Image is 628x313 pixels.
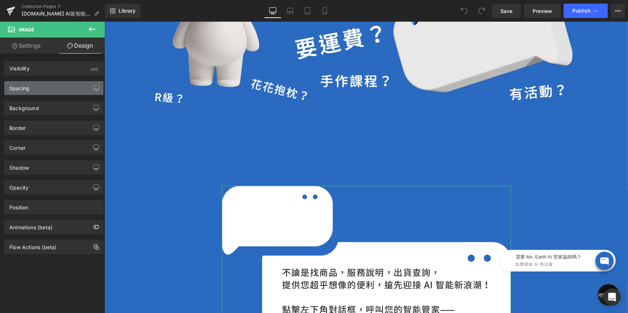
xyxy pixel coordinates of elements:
a: Preview [524,4,561,18]
span: Preview [533,7,552,15]
span: Publish [572,8,590,14]
div: Open Intercom Messenger [603,288,621,306]
button: Undo [457,4,472,18]
div: Spacing [9,81,29,91]
div: Position [9,200,28,210]
div: Shadow [9,161,29,171]
a: Tablet [299,4,316,18]
div: Flow Actions (beta) [9,240,56,250]
a: 打開聊天 [493,262,515,284]
a: Design [54,38,106,54]
div: Background [9,101,39,111]
div: (All) [90,61,98,73]
span: [DOMAIN_NAME] AI新智能管家 [22,11,91,17]
span: Save [500,7,512,15]
div: Opacity [9,181,29,191]
div: Animations (beta) [9,220,52,230]
span: Library [119,8,136,14]
a: Laptop [281,4,299,18]
span: Image [19,27,34,32]
a: New Library [105,4,141,18]
a: Mobile [316,4,334,18]
div: Corner [9,141,26,151]
button: More [611,4,625,18]
div: Visibility [9,61,30,71]
button: Redo [474,4,489,18]
div: Border [9,121,26,131]
a: Desktop [264,4,281,18]
a: Collection Pages [22,4,105,9]
iframe: Tiledesk Widget [372,219,516,255]
button: Publish [564,4,608,18]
